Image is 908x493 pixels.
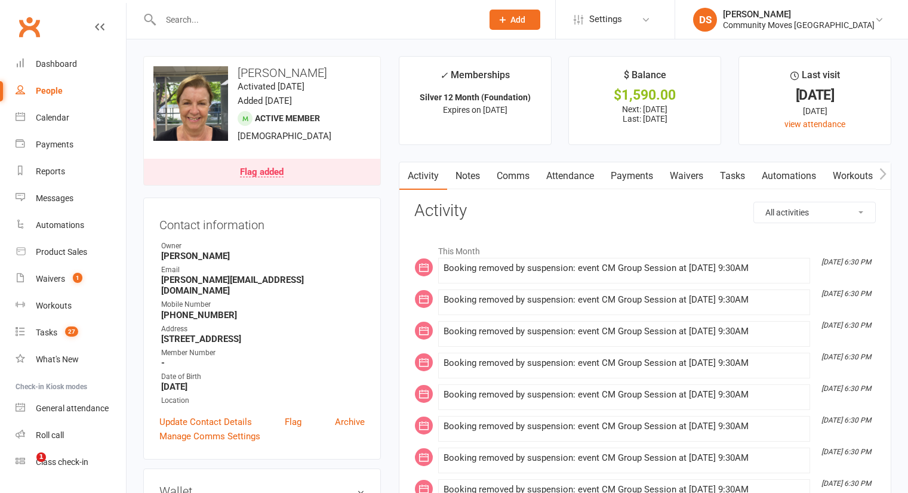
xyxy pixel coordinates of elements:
h3: Contact information [159,214,365,232]
a: Clubworx [14,12,44,42]
a: Tasks 27 [16,319,126,346]
button: Add [490,10,540,30]
div: DS [693,8,717,32]
input: Search... [157,11,474,28]
i: [DATE] 6:30 PM [821,353,871,361]
div: Last visit [790,67,840,89]
i: [DATE] 6:30 PM [821,448,871,456]
i: [DATE] 6:30 PM [821,289,871,298]
strong: [PHONE_NUMBER] [161,310,365,321]
p: Next: [DATE] Last: [DATE] [580,104,710,124]
i: [DATE] 6:30 PM [821,416,871,424]
a: Product Sales [16,239,126,266]
div: Date of Birth [161,371,365,383]
a: Attendance [538,162,602,190]
span: Expires on [DATE] [443,105,507,115]
div: [PERSON_NAME] [723,9,875,20]
a: Calendar [16,104,126,131]
div: Tasks [36,328,57,337]
a: Automations [16,212,126,239]
time: Activated [DATE] [238,81,304,92]
a: Dashboard [16,51,126,78]
span: Settings [589,6,622,33]
div: Waivers [36,274,65,284]
h3: Activity [414,202,876,220]
div: Automations [36,220,84,230]
strong: [PERSON_NAME] [161,251,365,261]
span: Active member [255,113,320,123]
div: Booking removed by suspension: event CM Group Session at [DATE] 9:30AM [444,358,805,368]
div: Dashboard [36,59,77,69]
a: Workouts [824,162,881,190]
a: Notes [447,162,488,190]
div: Flag added [240,168,284,177]
a: Activity [399,162,447,190]
div: Location [161,395,365,406]
div: Booking removed by suspension: event CM Group Session at [DATE] 9:30AM [444,453,805,463]
div: Product Sales [36,247,87,257]
a: Messages [16,185,126,212]
a: Payments [602,162,661,190]
a: What's New [16,346,126,373]
div: Community Moves [GEOGRAPHIC_DATA] [723,20,875,30]
a: People [16,78,126,104]
a: Payments [16,131,126,158]
span: Add [510,15,525,24]
time: Added [DATE] [238,95,292,106]
a: Manage Comms Settings [159,429,260,443]
div: Workouts [36,301,72,310]
iframe: Intercom live chat [12,452,41,481]
strong: [PERSON_NAME][EMAIL_ADDRESS][DOMAIN_NAME] [161,275,365,296]
span: [DEMOGRAPHIC_DATA] [238,131,331,141]
div: Reports [36,167,65,176]
strong: Silver 12 Month (Foundation) [420,93,531,102]
a: Reports [16,158,126,185]
i: [DATE] 6:30 PM [821,479,871,488]
span: 1 [73,273,82,283]
div: Booking removed by suspension: event CM Group Session at [DATE] 9:30AM [444,326,805,337]
a: Update Contact Details [159,415,252,429]
strong: [STREET_ADDRESS] [161,334,365,344]
a: Workouts [16,292,126,319]
div: Memberships [440,67,510,90]
i: [DATE] 6:30 PM [821,384,871,393]
div: [DATE] [750,104,880,118]
div: Address [161,323,365,335]
div: Member Number [161,347,365,359]
div: $1,590.00 [580,89,710,101]
div: Email [161,264,365,276]
div: What's New [36,355,79,364]
div: Booking removed by suspension: event CM Group Session at [DATE] 9:30AM [444,295,805,305]
a: Automations [753,162,824,190]
i: ✓ [440,70,448,81]
div: Booking removed by suspension: event CM Group Session at [DATE] 9:30AM [444,263,805,273]
i: [DATE] 6:30 PM [821,258,871,266]
div: Payments [36,140,73,149]
div: Class check-in [36,457,88,467]
a: Tasks [712,162,753,190]
div: [DATE] [750,89,880,101]
a: Flag [285,415,301,429]
li: This Month [414,239,876,258]
div: Mobile Number [161,299,365,310]
a: General attendance kiosk mode [16,395,126,422]
a: Waivers [661,162,712,190]
img: image1705882311.png [153,66,228,141]
a: Comms [488,162,538,190]
a: Class kiosk mode [16,449,126,476]
h3: [PERSON_NAME] [153,66,371,79]
div: Calendar [36,113,69,122]
div: General attendance [36,403,109,413]
strong: [DATE] [161,381,365,392]
i: [DATE] 6:30 PM [821,321,871,329]
div: Messages [36,193,73,203]
span: 1 [36,452,46,462]
a: Waivers 1 [16,266,126,292]
a: Roll call [16,422,126,449]
div: Owner [161,241,365,252]
div: Booking removed by suspension: event CM Group Session at [DATE] 9:30AM [444,390,805,400]
a: Archive [335,415,365,429]
a: view attendance [784,119,845,129]
div: Booking removed by suspension: event CM Group Session at [DATE] 9:30AM [444,421,805,432]
div: Roll call [36,430,64,440]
